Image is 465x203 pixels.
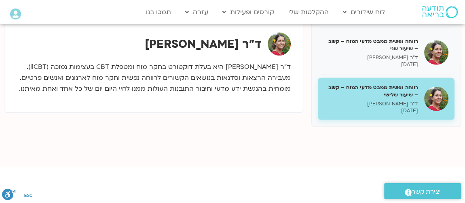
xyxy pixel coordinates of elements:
a: יצירת קשר [384,183,461,199]
a: ההקלטות שלי [284,4,333,20]
p: ד"ר [PERSON_NAME] [324,54,418,61]
img: רווחה נפשית ממבט מדעי המוח – קשב – שיעור שלישי [424,87,448,111]
h5: רווחה נפשית ממבט מדעי המוח – קשב – שיעור שלישי [324,84,418,98]
img: תודעה בריאה [422,6,458,18]
a: לוח שידורים [339,4,389,20]
img: רווחה נפשית ממבט מדעי המוח – קשב – שיעור שני [424,41,448,65]
p: [DATE] [324,61,418,68]
a: קורסים ופעילות [218,4,278,20]
strong: ד"ר [PERSON_NAME] [145,36,262,52]
span: יצירת קשר [412,186,441,197]
h5: רווחה נפשית ממבט מדעי המוח – קשב – שיעור שני [324,38,418,52]
a: עזרה [181,4,212,20]
a: תמכו בנו [142,4,175,20]
p: ד״ר [PERSON_NAME] היא בעלת דוקטורט בחקר מוח ומטפלת CBT בעצימות נמוכה (liCBT). מעבירה הרצאות וסדנא... [17,62,291,94]
p: [DATE] [324,107,418,114]
img: ד"ר נועה אלבלדה [268,32,291,56]
p: ד"ר [PERSON_NAME] [324,100,418,107]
